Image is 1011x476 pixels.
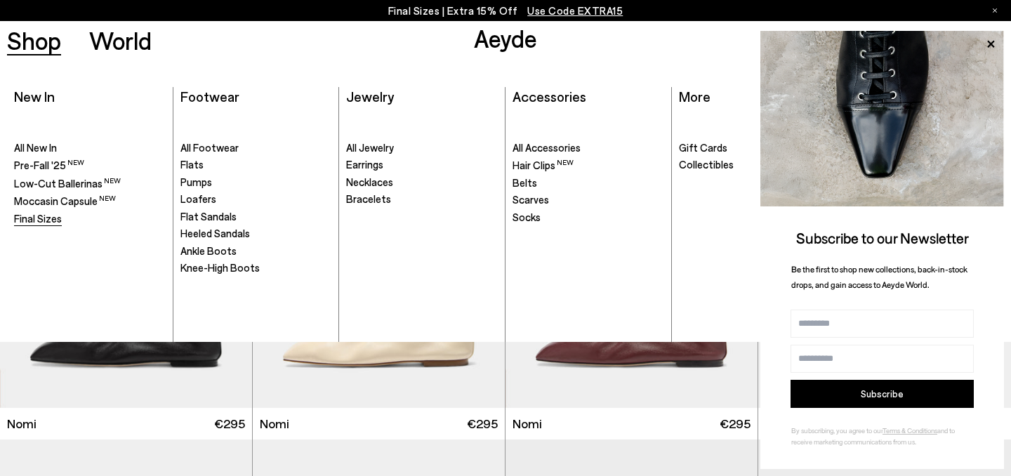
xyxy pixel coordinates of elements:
[346,192,391,205] span: Bracelets
[180,88,239,105] a: Footwear
[253,408,505,439] a: Nomi €295
[14,212,166,226] a: Final Sizes
[7,415,37,432] span: Nomi
[89,28,152,53] a: World
[14,194,116,207] span: Moccasin Capsule
[474,23,537,53] a: Aeyde
[760,31,1004,206] img: ca3f721fb6ff708a270709c41d776025.jpg
[180,227,332,241] a: Heeled Sandals
[180,244,332,258] a: Ankle Boots
[513,141,664,155] a: All Accessories
[346,192,498,206] a: Bracelets
[513,176,664,190] a: Belts
[679,158,831,172] a: Collectibles
[346,141,498,155] a: All Jewelry
[180,176,212,188] span: Pumps
[883,426,937,435] a: Terms & Conditions
[679,141,831,155] a: Gift Cards
[180,210,332,224] a: Flat Sandals
[513,193,664,207] a: Scarves
[14,194,166,209] a: Moccasin Capsule
[346,141,394,154] span: All Jewelry
[467,415,498,432] span: €295
[180,210,237,223] span: Flat Sandals
[180,244,237,257] span: Ankle Boots
[513,415,542,432] span: Nomi
[14,88,55,105] a: New In
[346,158,498,172] a: Earrings
[513,193,549,206] span: Scarves
[180,141,239,154] span: All Footwear
[180,158,204,171] span: Flats
[346,88,394,105] a: Jewelry
[679,141,727,154] span: Gift Cards
[679,88,711,105] a: More
[14,176,166,191] a: Low-Cut Ballerinas
[260,415,289,432] span: Nomi
[214,415,245,432] span: €295
[180,192,332,206] a: Loafers
[180,176,332,190] a: Pumps
[346,176,498,190] a: Necklaces
[513,211,664,225] a: Socks
[505,408,758,439] a: Nomi €295
[180,261,332,275] a: Knee-High Boots
[14,158,166,173] a: Pre-Fall '25
[720,415,751,432] span: €295
[180,158,332,172] a: Flats
[513,176,537,189] span: Belts
[513,211,541,223] span: Socks
[346,158,383,171] span: Earrings
[791,380,974,408] button: Subscribe
[180,227,250,239] span: Heeled Sandals
[180,141,332,155] a: All Footwear
[14,212,62,225] span: Final Sizes
[14,177,121,190] span: Low-Cut Ballerinas
[7,28,61,53] a: Shop
[14,141,166,155] a: All New In
[758,408,1011,439] a: Narissa €345
[14,141,57,154] span: All New In
[527,4,623,17] span: Navigate to /collections/ss25-final-sizes
[796,229,969,246] span: Subscribe to our Newsletter
[388,2,623,20] p: Final Sizes | Extra 15% Off
[791,426,883,435] span: By subscribing, you agree to our
[14,159,84,171] span: Pre-Fall '25
[346,176,393,188] span: Necklaces
[513,158,664,173] a: Hair Clips
[679,158,734,171] span: Collectibles
[513,88,586,105] a: Accessories
[180,261,260,274] span: Knee-High Boots
[791,264,967,290] span: Be the first to shop new collections, back-in-stock drops, and gain access to Aeyde World.
[513,159,574,171] span: Hair Clips
[513,141,581,154] span: All Accessories
[180,192,216,205] span: Loafers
